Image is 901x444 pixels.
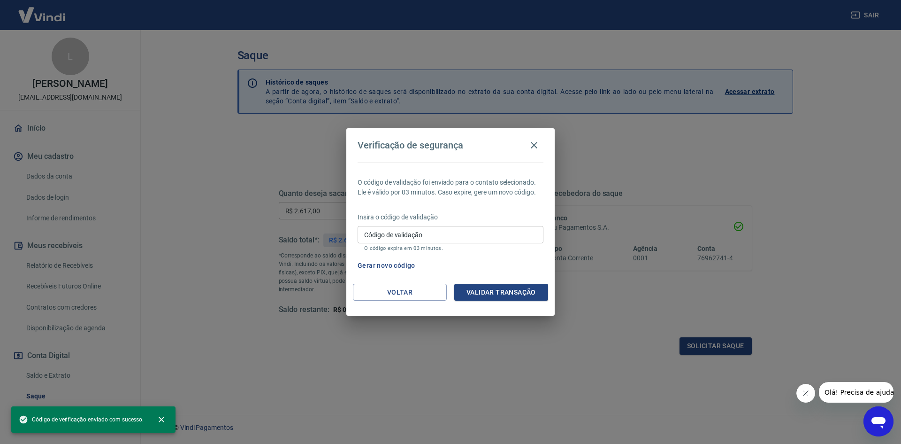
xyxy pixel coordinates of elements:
button: close [151,409,172,430]
iframe: Mensagem da empresa [819,382,893,403]
p: O código de validação foi enviado para o contato selecionado. Ele é válido por 03 minutos. Caso e... [358,178,543,197]
span: Olá! Precisa de ajuda? [6,7,79,14]
p: O código expira em 03 minutos. [364,245,537,251]
span: Código de verificação enviado com sucesso. [19,415,144,424]
h4: Verificação de segurança [358,140,463,151]
button: Gerar novo código [354,257,419,274]
iframe: Botão para abrir a janela de mensagens [863,406,893,436]
button: Voltar [353,284,447,301]
p: Insira o código de validação [358,212,543,222]
iframe: Fechar mensagem [796,384,815,403]
button: Validar transação [454,284,548,301]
